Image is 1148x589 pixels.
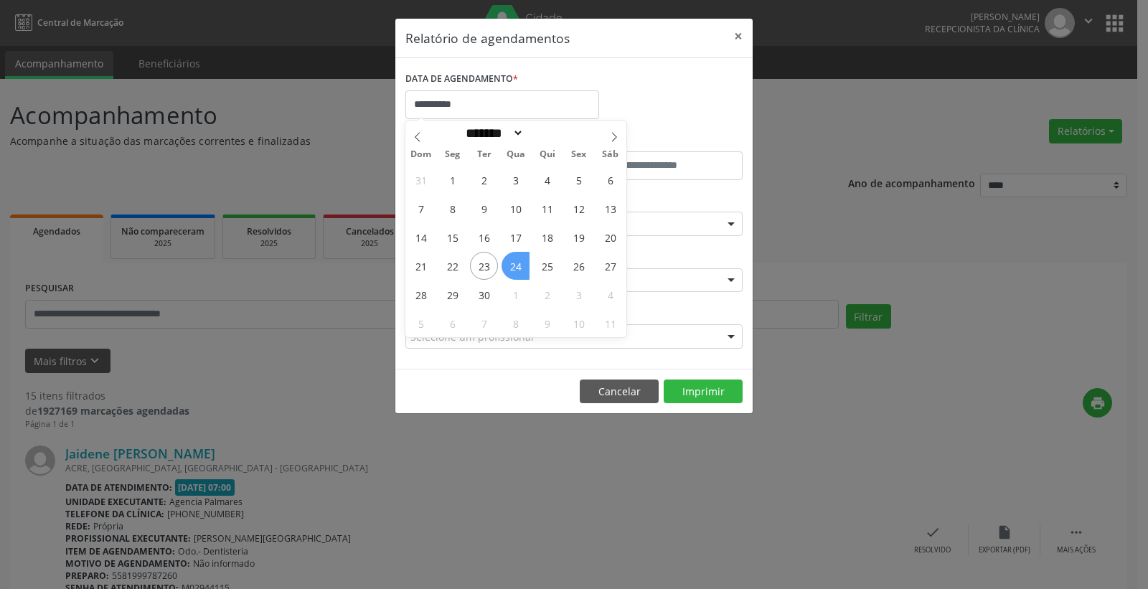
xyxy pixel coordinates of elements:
[407,194,435,222] span: Setembro 7, 2025
[407,166,435,194] span: Agosto 31, 2025
[533,194,561,222] span: Setembro 11, 2025
[565,309,593,337] span: Outubro 10, 2025
[470,194,498,222] span: Setembro 9, 2025
[469,150,500,159] span: Ter
[438,194,466,222] span: Setembro 8, 2025
[533,309,561,337] span: Outubro 9, 2025
[405,29,570,47] h5: Relatório de agendamentos
[438,166,466,194] span: Setembro 1, 2025
[596,194,624,222] span: Setembro 13, 2025
[502,166,530,194] span: Setembro 3, 2025
[578,129,743,151] label: ATÉ
[410,329,534,344] span: Selecione um profissional
[502,252,530,280] span: Setembro 24, 2025
[407,223,435,251] span: Setembro 14, 2025
[724,19,753,54] button: Close
[470,252,498,280] span: Setembro 23, 2025
[533,281,561,308] span: Outubro 2, 2025
[407,281,435,308] span: Setembro 28, 2025
[405,68,518,90] label: DATA DE AGENDAMENTO
[596,252,624,280] span: Setembro 27, 2025
[438,309,466,337] span: Outubro 6, 2025
[565,252,593,280] span: Setembro 26, 2025
[470,281,498,308] span: Setembro 30, 2025
[596,281,624,308] span: Outubro 4, 2025
[500,150,532,159] span: Qua
[407,252,435,280] span: Setembro 21, 2025
[461,126,524,141] select: Month
[664,380,743,404] button: Imprimir
[596,309,624,337] span: Outubro 11, 2025
[580,380,659,404] button: Cancelar
[565,223,593,251] span: Setembro 19, 2025
[565,281,593,308] span: Outubro 3, 2025
[595,150,626,159] span: Sáb
[407,309,435,337] span: Outubro 5, 2025
[437,150,469,159] span: Seg
[533,166,561,194] span: Setembro 4, 2025
[596,223,624,251] span: Setembro 20, 2025
[502,281,530,308] span: Outubro 1, 2025
[502,309,530,337] span: Outubro 8, 2025
[438,281,466,308] span: Setembro 29, 2025
[533,252,561,280] span: Setembro 25, 2025
[405,150,437,159] span: Dom
[502,194,530,222] span: Setembro 10, 2025
[532,150,563,159] span: Qui
[533,223,561,251] span: Setembro 18, 2025
[565,166,593,194] span: Setembro 5, 2025
[596,166,624,194] span: Setembro 6, 2025
[563,150,595,159] span: Sex
[438,252,466,280] span: Setembro 22, 2025
[470,309,498,337] span: Outubro 7, 2025
[438,223,466,251] span: Setembro 15, 2025
[565,194,593,222] span: Setembro 12, 2025
[502,223,530,251] span: Setembro 17, 2025
[470,166,498,194] span: Setembro 2, 2025
[470,223,498,251] span: Setembro 16, 2025
[524,126,571,141] input: Year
